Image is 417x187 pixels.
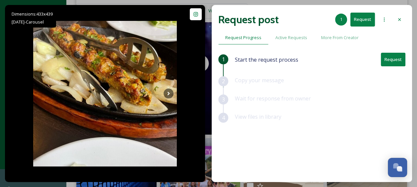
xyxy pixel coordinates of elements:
[33,21,177,166] img: Cooked to perfection! 😃 #barnsley #indian #midweeker #currytime
[321,34,359,41] span: More From Creator
[340,16,342,23] span: 1
[225,34,261,41] span: Request Progress
[388,158,407,177] button: Open Chat
[218,12,279,28] h2: Request post
[222,114,225,122] span: 4
[222,95,225,103] span: 3
[381,53,405,66] button: Request
[222,55,225,63] span: 1
[235,113,281,120] span: View files in library
[350,13,375,26] button: Request
[235,77,284,84] span: Copy your message
[275,34,307,41] span: Active Requests
[235,95,311,102] span: Wait for response from owner
[12,19,44,25] span: [DATE] - Carousel
[12,11,53,17] span: Dimensions: 433 x 439
[222,77,225,85] span: 2
[235,56,298,64] span: Start the request process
